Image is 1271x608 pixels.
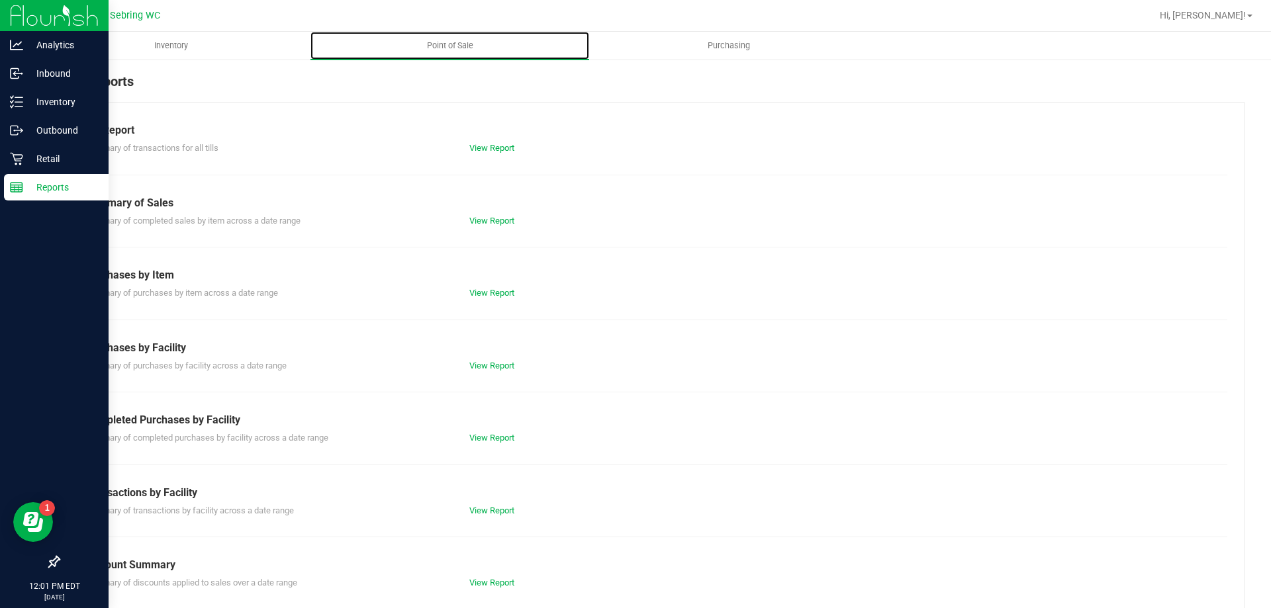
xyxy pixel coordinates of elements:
[58,71,1245,102] div: POS Reports
[85,195,1217,211] div: Summary of Sales
[32,32,310,60] a: Inventory
[469,143,514,153] a: View Report
[469,216,514,226] a: View Report
[85,505,294,515] span: Summary of transactions by facility across a date range
[85,143,218,153] span: Summary of transactions for all tills
[85,485,1217,501] div: Transactions by Facility
[13,502,53,542] iframe: Resource center
[10,152,23,165] inline-svg: Retail
[10,67,23,80] inline-svg: Inbound
[10,38,23,52] inline-svg: Analytics
[469,361,514,370] a: View Report
[10,95,23,109] inline-svg: Inventory
[6,580,103,592] p: 12:01 PM EDT
[23,151,103,167] p: Retail
[85,267,1217,283] div: Purchases by Item
[85,288,278,298] span: Summary of purchases by item across a date range
[23,65,103,81] p: Inbound
[690,40,768,52] span: Purchasing
[23,179,103,195] p: Reports
[39,500,55,516] iframe: Resource center unread badge
[85,557,1217,573] div: Discount Summary
[85,340,1217,356] div: Purchases by Facility
[10,181,23,194] inline-svg: Reports
[6,592,103,602] p: [DATE]
[469,505,514,515] a: View Report
[85,578,297,587] span: Summary of discounts applied to sales over a date range
[85,412,1217,428] div: Completed Purchases by Facility
[1160,10,1246,21] span: Hi, [PERSON_NAME]!
[85,216,301,226] span: Summary of completed sales by item across a date range
[23,122,103,138] p: Outbound
[110,10,160,21] span: Sebring WC
[310,32,589,60] a: Point of Sale
[85,433,328,443] span: Summary of completed purchases by facility across a date range
[23,37,103,53] p: Analytics
[469,578,514,587] a: View Report
[85,361,287,370] span: Summary of purchases by facility across a date range
[10,124,23,137] inline-svg: Outbound
[589,32,868,60] a: Purchasing
[469,288,514,298] a: View Report
[85,122,1217,138] div: Till Report
[409,40,491,52] span: Point of Sale
[136,40,206,52] span: Inventory
[469,433,514,443] a: View Report
[23,94,103,110] p: Inventory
